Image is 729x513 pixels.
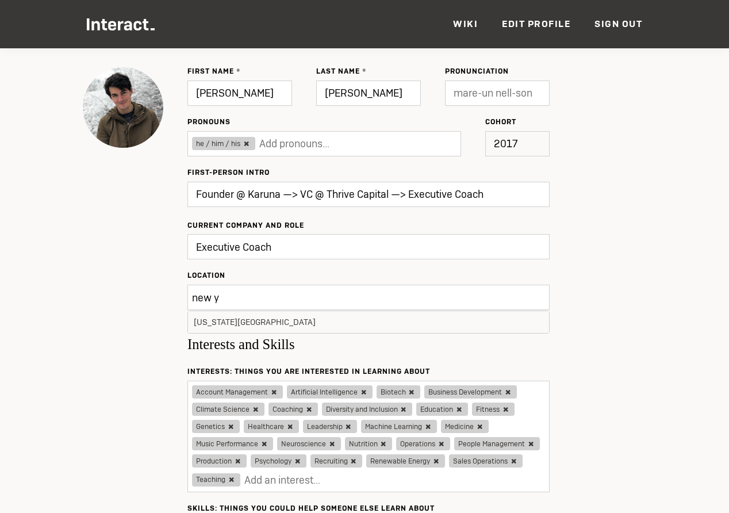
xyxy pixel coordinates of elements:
[485,118,550,127] label: Cohort
[87,18,155,30] img: Interact Logo
[361,420,437,433] span: Machine Learning
[445,81,550,106] input: mare-un nell-son
[192,473,240,487] span: Teaching
[244,470,366,490] input: Add an interest...
[396,437,450,450] span: Operations
[192,385,283,399] span: Account Management
[192,288,314,308] input: Add a location...
[187,221,550,231] label: Current Company and Role
[187,67,292,76] label: First Name
[472,403,515,416] span: Fitness
[187,322,550,355] h3: Interests and Skills
[441,420,489,433] span: Medicine
[453,18,478,30] a: Wiki
[303,420,358,433] span: Leadership
[187,182,550,207] textarea: Founder @ Karuna —> VC @ Thrive Capital —> Executive Coach
[192,403,264,416] span: Climate Science
[259,133,381,154] input: Add pronouns...
[268,403,318,416] span: Coaching
[416,403,468,416] span: Education
[287,385,373,399] span: Artificial Intelligence
[251,454,306,468] span: Psychology
[485,131,550,156] p: 2017
[187,234,550,259] input: Software Engineer at Twitter
[192,420,240,433] span: Genetics
[192,437,273,450] span: Music Performance
[244,420,299,433] span: Healthcare
[322,403,413,416] span: Diversity and Inclusion
[188,311,549,333] li: [US_STATE][GEOGRAPHIC_DATA]
[445,67,550,76] label: Pronunciation
[310,454,363,468] span: Recruiting
[316,81,421,106] input: Nelson
[187,367,550,377] label: Interests: Things you are interested in learning about
[192,137,255,150] span: he / him / his
[277,437,341,450] span: Neuroscience
[187,118,461,127] label: Pronouns
[449,454,523,468] span: Sales Operations
[594,18,642,30] a: Sign Out
[187,169,550,178] label: First-person intro
[424,385,517,399] span: Business Development
[366,454,445,468] span: Renewable Energy
[187,81,292,106] input: Maran
[377,385,421,399] span: Biotech
[502,18,570,30] a: Edit Profile
[192,454,247,468] span: Production
[187,271,550,281] label: Location
[345,437,393,450] span: Nutrition
[454,437,540,450] span: People Management
[316,67,421,76] label: Last Name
